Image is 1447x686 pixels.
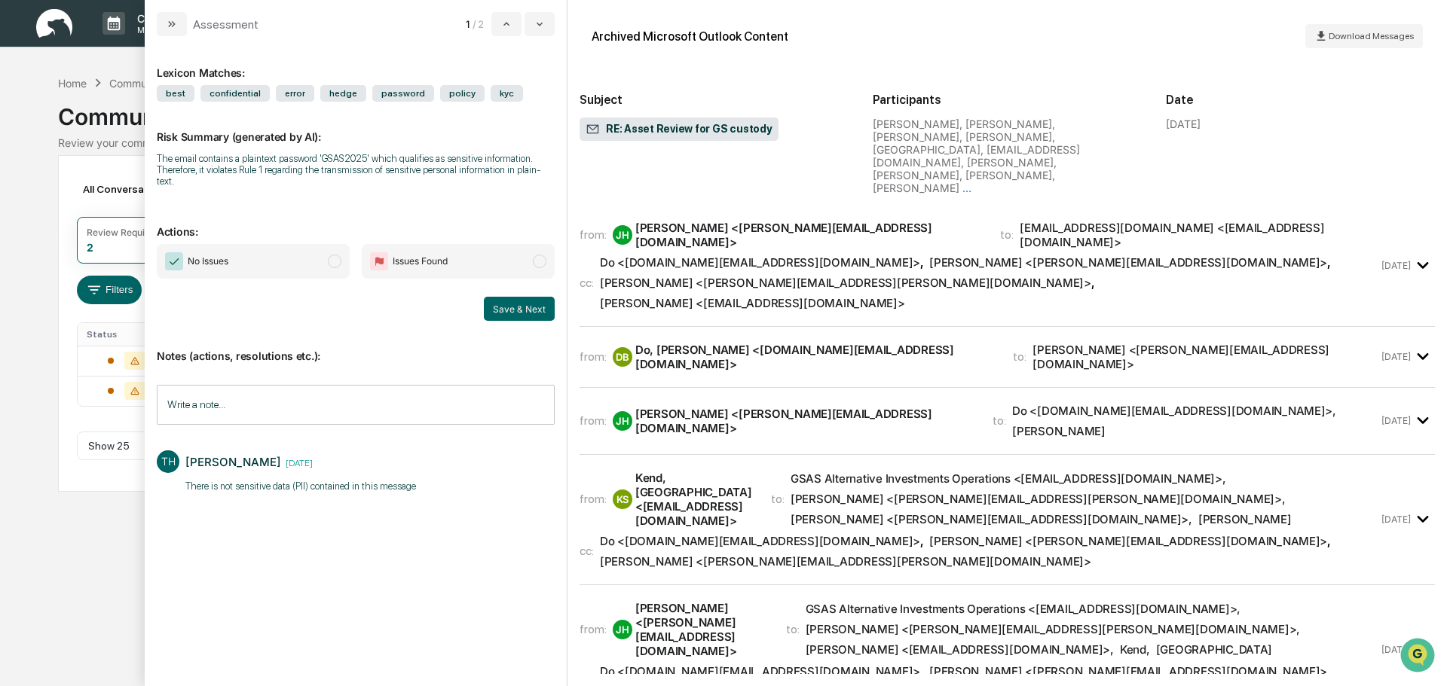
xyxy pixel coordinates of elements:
div: [PERSON_NAME] <[PERSON_NAME][EMAIL_ADDRESS][DOMAIN_NAME]> [635,221,982,249]
div: Review Required [87,227,159,238]
div: [PERSON_NAME] [185,455,281,469]
div: [PERSON_NAME] <[PERSON_NAME][EMAIL_ADDRESS][PERSON_NAME][DOMAIN_NAME]> [600,276,1091,290]
th: Status [78,323,176,346]
div: The email contains a plaintext password 'GSAS2025' which qualifies as sensitive information. Ther... [157,153,555,187]
div: GSAS Alternative Investments Operations <[EMAIL_ADDRESS][DOMAIN_NAME]> , [806,602,1241,616]
span: from: [580,227,607,242]
div: [EMAIL_ADDRESS][DOMAIN_NAME] <[EMAIL_ADDRESS][DOMAIN_NAME]> [1020,221,1378,249]
span: , [929,255,1330,270]
span: Data Lookup [30,218,95,233]
h2: Date [1166,93,1435,107]
a: 🗄️Attestations [103,184,193,211]
div: Do <[DOMAIN_NAME][EMAIL_ADDRESS][DOMAIN_NAME]> [600,255,920,270]
div: [PERSON_NAME] <[PERSON_NAME][EMAIL_ADDRESS][DOMAIN_NAME]> [635,407,974,435]
div: KS [613,489,632,509]
span: to: [1000,227,1014,242]
iframe: Open customer support [1399,636,1439,677]
button: Save & Next [484,297,555,321]
div: [GEOGRAPHIC_DATA] [1156,642,1273,657]
p: Notes (actions, resolutions etc.): [157,331,555,362]
div: [PERSON_NAME] [1012,424,1106,438]
h2: Subject [580,93,849,107]
p: Calendar [125,12,201,25]
time: Friday, September 19, 2025 at 4:03:52 PM [1381,644,1411,655]
span: password [372,85,434,102]
div: [DATE] [1166,117,1201,130]
time: Wednesday, September 17, 2025 at 3:47:27 PM [1381,351,1411,362]
div: [PERSON_NAME] <[PERSON_NAME][EMAIL_ADDRESS][DOMAIN_NAME]> [1032,343,1378,371]
button: Filters [77,276,142,304]
div: [PERSON_NAME] <[EMAIL_ADDRESS][DOMAIN_NAME]> , [806,642,1114,657]
div: Home [58,77,87,90]
div: Review your communication records across channels [58,136,1389,149]
div: Assessment [193,17,259,32]
p: Manage Tasks [125,25,201,35]
div: Lexicon Matches: [157,48,555,79]
div: [PERSON_NAME] <[PERSON_NAME][EMAIL_ADDRESS][DOMAIN_NAME]> , [791,512,1192,526]
div: [PERSON_NAME] <[PERSON_NAME][EMAIL_ADDRESS][PERSON_NAME][DOMAIN_NAME]> , [791,492,1286,506]
span: / 2 [473,18,488,30]
div: Communications Archive [109,77,231,90]
div: [PERSON_NAME] <[PERSON_NAME][EMAIL_ADDRESS][PERSON_NAME][DOMAIN_NAME]> [600,554,1091,569]
div: GSAS Alternative Investments Operations <[EMAIL_ADDRESS][DOMAIN_NAME]> , [791,471,1226,486]
time: Friday, September 19, 2025 at 3:26:30 PM [1381,514,1411,525]
div: 2 [87,241,93,254]
p: How can we help? [15,32,274,56]
time: Tuesday, September 16, 2025 at 5:25:05 PM [1381,260,1411,271]
a: 🔎Data Lookup [9,212,101,239]
span: ... [962,181,971,194]
span: to: [786,622,800,636]
span: to: [993,413,1006,428]
span: from: [580,349,607,364]
span: confidential [200,85,270,102]
div: Start new chat [51,115,247,130]
h2: Participants [873,93,1142,107]
span: to: [771,492,785,506]
div: Kend, [GEOGRAPHIC_DATA] <[EMAIL_ADDRESS][DOMAIN_NAME]> [635,471,753,528]
span: error [276,85,314,102]
span: , [600,664,923,678]
a: Powered byPylon [106,255,182,267]
img: logo [36,9,72,38]
span: , [600,276,1094,290]
span: Preclearance [30,190,97,205]
div: JH [613,411,632,431]
div: We're available if you need us! [51,130,191,142]
span: Download Messages [1329,31,1414,41]
span: 1 [466,18,470,30]
div: [PERSON_NAME] <[PERSON_NAME][EMAIL_ADDRESS][DOMAIN_NAME]> [635,601,768,658]
div: Kend , [1120,642,1150,657]
div: [PERSON_NAME] [1198,512,1292,526]
div: 🗄️ [109,191,121,203]
span: from: [580,413,607,428]
span: , [929,664,1330,678]
img: Flag [370,252,388,270]
span: RE: Asset Review for GS custody [586,122,772,137]
div: [PERSON_NAME], [PERSON_NAME], [PERSON_NAME], [PERSON_NAME], [GEOGRAPHIC_DATA], [EMAIL_ADDRESS][DO... [873,117,1142,194]
a: 🖐️Preclearance [9,184,103,211]
p: There is not sensitive data (PII) contained in this message​ [185,479,416,494]
div: [PERSON_NAME] <[PERSON_NAME][EMAIL_ADDRESS][DOMAIN_NAME]> [929,664,1327,678]
div: [PERSON_NAME] <[PERSON_NAME][EMAIL_ADDRESS][DOMAIN_NAME]> [929,534,1327,548]
span: hedge [320,85,366,102]
span: No Issues [188,254,228,269]
span: , [929,534,1330,548]
div: [PERSON_NAME] <[PERSON_NAME][EMAIL_ADDRESS][PERSON_NAME][DOMAIN_NAME]> , [806,622,1301,636]
div: Do <[DOMAIN_NAME][EMAIL_ADDRESS][DOMAIN_NAME]> , [1012,404,1336,418]
span: Pylon [150,255,182,267]
div: Do <[DOMAIN_NAME][EMAIL_ADDRESS][DOMAIN_NAME]> [600,534,920,548]
span: cc: [580,276,594,290]
div: [PERSON_NAME] <[PERSON_NAME][EMAIL_ADDRESS][DOMAIN_NAME]> [929,255,1327,270]
span: , [600,255,923,270]
time: Thursday, September 18, 2025 at 1:02:16 PM EDT [281,456,313,468]
div: TH [157,450,179,473]
img: Checkmark [165,252,183,270]
span: from: [580,622,607,636]
span: Attestations [124,190,187,205]
img: 1746055101610-c473b297-6a78-478c-a979-82029cc54cd1 [15,115,42,142]
div: Do, [PERSON_NAME] <[DOMAIN_NAME][EMAIL_ADDRESS][DOMAIN_NAME]> [635,343,995,371]
button: Download Messages [1305,24,1423,48]
span: to: [1013,349,1026,364]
